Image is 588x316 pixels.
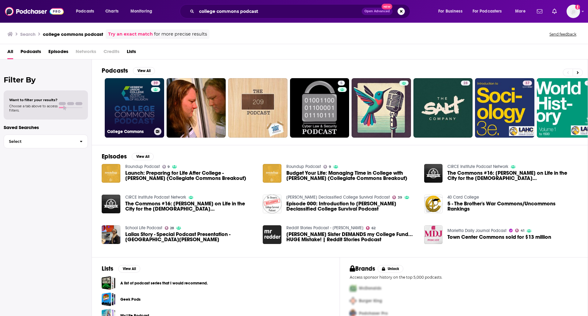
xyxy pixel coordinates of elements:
[154,31,207,38] span: for more precise results
[447,228,507,233] a: Marietta Daily Journal Podcast
[525,80,530,86] span: 37
[286,164,321,169] a: Roundup Podcast
[126,6,160,16] button: open menu
[567,5,580,18] img: User Profile
[102,67,128,74] h2: Podcasts
[151,81,160,86] a: 39
[9,98,58,102] span: Want to filter your results?
[48,47,68,59] span: Episodes
[102,164,120,183] img: Launch: Preparing for Life After College - Jesse Chaney (Collegiate Commons Breakout)
[424,164,443,183] img: The Commons #16: Gregory Thornbury on Life in the City for the Christian College
[125,170,256,181] a: Launch: Preparing for Life After College - Jesse Chaney (Collegiate Commons Breakout)
[43,31,103,37] h3: college commons podcast
[413,78,473,138] a: 28
[461,81,470,86] a: 28
[473,7,502,16] span: For Podcasters
[104,47,119,59] span: Credits
[567,5,580,18] button: Show profile menu
[286,170,417,181] a: Budget Your Life: Managing Time in College with Jon Harding (Collegiate Commons Breakout)
[102,153,154,160] a: EpisodesView All
[447,195,479,200] a: 40 Card College
[105,7,119,16] span: Charts
[102,225,120,244] img: Lailas Story - Special Podcast Presentation - St Aloysius College
[447,170,578,181] a: The Commons #16: Gregory Thornbury on Life in the City for the Christian College
[359,311,388,316] span: Podchaser Pro
[125,201,256,211] span: The Commons #16: [PERSON_NAME] on Life in the City for the [DEMOGRAPHIC_DATA][GEOGRAPHIC_DATA]
[76,47,96,59] span: Networks
[105,78,164,138] a: 39College Commons
[286,201,417,211] a: Episode 000: Introduction to Dr. Brown's Declassified College Survival Podcast
[340,80,342,86] span: 5
[125,170,256,181] span: Launch: Preparing for Life After College - [PERSON_NAME] (Collegiate Commons Breakout)
[286,225,364,230] a: Reddit Stories Podcast - Mr. Redder
[263,225,281,244] a: Karen Sister DEMANDS my College Fund... HUGE Mistake! | Reddit Stories Podcast
[118,265,140,272] button: View All
[515,7,526,16] span: More
[350,275,578,280] p: Access sponsor history on the top 5,000 podcasts.
[108,31,153,38] a: Try an exact match
[4,135,88,148] button: Select
[76,7,94,16] span: Podcasts
[290,78,349,138] a: 5
[550,6,559,17] a: Show notifications dropdown
[350,265,375,272] h2: Brands
[9,104,58,112] span: Choose a tab above to access filters.
[125,201,256,211] a: The Commons #16: Gregory Thornbury on Life in the City for the Christian College
[130,7,152,16] span: Monitoring
[102,265,140,272] a: ListsView All
[4,124,88,130] p: Saved Searches
[162,165,170,169] a: 9
[4,75,88,84] h2: Filter By
[515,229,524,232] a: 41
[102,292,115,306] a: Geek Pods
[359,286,381,291] span: McDonalds
[168,166,170,168] span: 9
[382,4,393,10] span: New
[392,196,402,199] a: 39
[338,81,345,86] a: 5
[102,67,155,74] a: PodcastsView All
[127,47,136,59] span: Lists
[102,265,113,272] h2: Lists
[120,296,141,303] a: Geek Pods
[447,234,551,240] a: Town Center Commons sold for $13 million
[438,7,462,16] span: For Business
[125,195,186,200] a: CiRCE Institute Podcast Network
[197,6,362,16] input: Search podcasts, credits, & more...
[364,10,390,13] span: Open Advanced
[463,80,468,86] span: 28
[153,80,158,86] span: 39
[534,6,545,17] a: Show notifications dropdown
[286,170,417,181] span: Budget Your Life: Managing Time in College with [PERSON_NAME] (Collegiate Commons Breakout)
[286,232,417,242] a: Karen Sister DEMANDS my College Fund... HUGE Mistake! | Reddit Stories Podcast
[125,164,160,169] a: Roundup Podcast
[133,67,155,74] button: View All
[102,195,120,213] img: The Commons #16: Gregory Thornbury on Life in the City for the Christian College
[102,276,115,290] a: A list of podcast series that I would recommend.
[511,6,533,16] button: open menu
[72,6,102,16] button: open menu
[371,227,375,230] span: 62
[329,166,331,168] span: 9
[120,280,208,287] a: A list of podcast series that I would recommend.
[102,153,127,160] h2: Episodes
[347,295,359,307] img: Second Pro Logo
[125,232,256,242] a: Lailas Story - Special Podcast Presentation - St Aloysius College
[447,201,578,211] span: 5 - The Brother's War Commons/Uncommons Rankings
[424,225,443,244] img: Town Center Commons sold for $13 million
[362,8,393,15] button: Open AdvancedNew
[125,232,256,242] span: Lailas Story - Special Podcast Presentation - [GEOGRAPHIC_DATA][PERSON_NAME]
[398,196,402,199] span: 39
[125,225,162,230] a: School Life Podcast
[475,78,534,138] a: 37
[5,6,64,17] a: Podchaser - Follow, Share and Rate Podcasts
[263,195,281,213] a: Episode 000: Introduction to Dr. Brown's Declassified College Survival Podcast
[263,164,281,183] img: Budget Your Life: Managing Time in College with Jon Harding (Collegiate Commons Breakout)
[170,227,174,230] span: 28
